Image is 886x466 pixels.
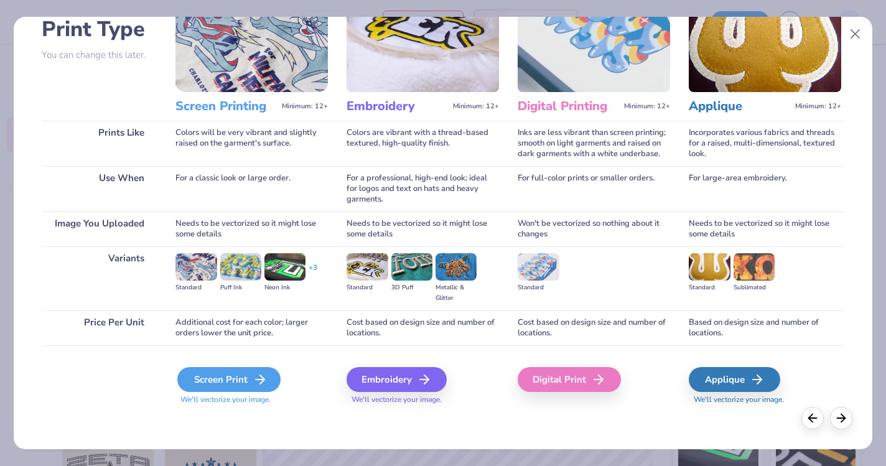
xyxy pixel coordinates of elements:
[347,310,499,345] div: Cost based on design size and number of locations.
[518,282,559,293] div: Standard
[518,166,670,212] div: For full-color prints or smaller orders.
[689,166,841,212] div: For large-area embroidery.
[42,121,157,166] div: Prints Like
[175,98,277,114] h3: Screen Printing
[347,282,388,293] div: Standard
[175,253,217,281] img: Standard
[391,282,432,293] div: 3D Puff
[42,246,157,310] div: Variants
[177,367,281,392] div: Screen Print
[518,253,559,281] img: Standard
[347,212,499,246] div: Needs to be vectorized so it might lose some details
[518,212,670,246] div: Won't be vectorized so nothing about it changes
[689,394,841,405] span: We'll vectorize your image.
[391,253,432,281] img: 3D Puff
[309,263,317,284] div: + 3
[689,253,730,281] img: Standard
[220,282,261,293] div: Puff Ink
[518,367,621,392] div: Digital Print
[175,121,328,166] div: Colors will be very vibrant and slightly raised on the garment's surface.
[795,102,841,111] span: Minimum: 12+
[347,121,499,166] div: Colors are vibrant with a thread-based textured, high-quality finish.
[624,102,670,111] span: Minimum: 12+
[175,166,328,212] div: For a classic look or large order.
[347,98,448,114] h3: Embroidery
[689,310,841,345] div: Based on design size and number of locations.
[734,282,775,293] div: Sublimated
[689,367,780,392] div: Applique
[347,394,499,405] span: We'll vectorize your image.
[689,98,790,114] h3: Applique
[518,121,670,166] div: Inks are less vibrant than screen printing; smooth on light garments and raised on dark garments ...
[42,50,157,60] p: You can change this later.
[518,98,619,114] h3: Digital Printing
[42,166,157,212] div: Use When
[734,253,775,281] img: Sublimated
[689,121,841,166] div: Incorporates various fabrics and threads for a raised, multi-dimensional, textured look.
[689,212,841,246] div: Needs to be vectorized so it might lose some details
[518,310,670,345] div: Cost based on design size and number of locations.
[264,253,305,281] img: Neon Ink
[347,253,388,281] img: Standard
[220,253,261,281] img: Puff Ink
[347,367,447,392] div: Embroidery
[175,394,328,405] span: We'll vectorize your image.
[282,102,328,111] span: Minimum: 12+
[264,282,305,293] div: Neon Ink
[175,212,328,246] div: Needs to be vectorized so it might lose some details
[347,166,499,212] div: For a professional, high-end look; ideal for logos and text on hats and heavy garments.
[175,282,217,293] div: Standard
[689,282,730,293] div: Standard
[453,102,499,111] span: Minimum: 12+
[42,310,157,345] div: Price Per Unit
[436,282,477,304] div: Metallic & Glitter
[436,253,477,281] img: Metallic & Glitter
[42,212,157,246] div: Image You Uploaded
[175,310,328,345] div: Additional cost for each color; larger orders lower the unit price.
[843,22,867,46] button: Close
